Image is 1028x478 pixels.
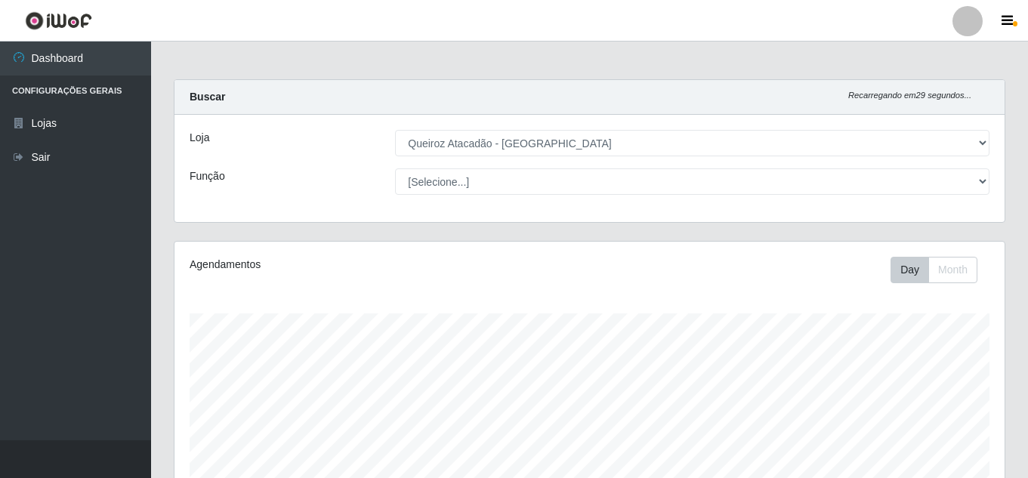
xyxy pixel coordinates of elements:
[190,257,510,273] div: Agendamentos
[891,257,929,283] button: Day
[25,11,92,30] img: CoreUI Logo
[848,91,971,100] i: Recarregando em 29 segundos...
[891,257,989,283] div: Toolbar with button groups
[928,257,977,283] button: Month
[190,130,209,146] label: Loja
[190,168,225,184] label: Função
[190,91,225,103] strong: Buscar
[891,257,977,283] div: First group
